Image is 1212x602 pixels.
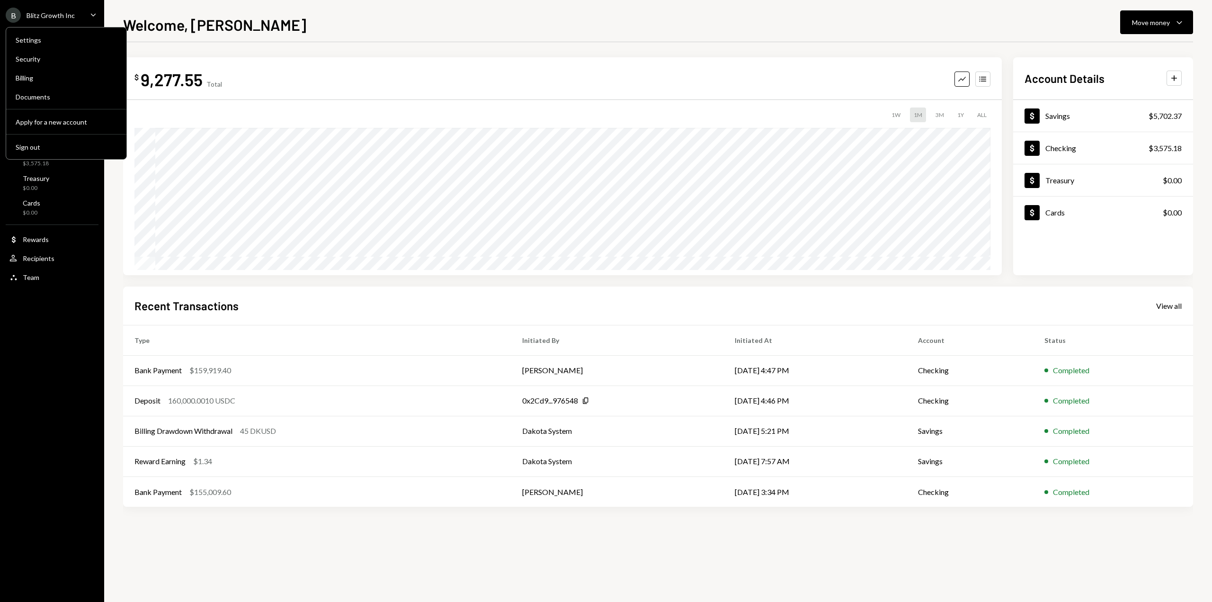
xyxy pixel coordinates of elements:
[1156,300,1182,311] a: View all
[6,250,98,267] a: Recipients
[123,325,511,355] th: Type
[907,355,1033,386] td: Checking
[134,395,160,406] div: Deposit
[23,174,49,182] div: Treasury
[10,139,123,156] button: Sign out
[1149,110,1182,122] div: $5,702.37
[1013,132,1193,164] a: Checking$3,575.18
[16,93,117,101] div: Documents
[511,355,723,386] td: [PERSON_NAME]
[511,476,723,507] td: [PERSON_NAME]
[1053,456,1089,467] div: Completed
[10,31,123,48] a: Settings
[6,196,98,219] a: Cards$0.00
[193,456,212,467] div: $1.34
[973,108,990,122] div: ALL
[1045,176,1074,185] div: Treasury
[723,355,907,386] td: [DATE] 4:47 PM
[1053,486,1089,498] div: Completed
[1025,71,1105,86] h2: Account Details
[10,50,123,67] a: Security
[1045,111,1070,120] div: Savings
[511,416,723,446] td: Dakota System
[23,160,51,168] div: $3,575.18
[511,446,723,476] td: Dakota System
[1045,144,1076,153] div: Checking
[1013,197,1193,228] a: Cards$0.00
[10,114,123,131] button: Apply for a new account
[16,36,117,44] div: Settings
[907,386,1033,416] td: Checking
[1053,395,1089,406] div: Completed
[23,273,39,281] div: Team
[1053,425,1089,437] div: Completed
[1120,10,1193,34] button: Move money
[1156,301,1182,311] div: View all
[1053,365,1089,376] div: Completed
[23,209,40,217] div: $0.00
[168,395,235,406] div: 160,000.0010 USDC
[932,108,948,122] div: 3M
[6,171,98,194] a: Treasury$0.00
[189,365,231,376] div: $159,919.40
[16,143,117,151] div: Sign out
[907,476,1033,507] td: Checking
[907,446,1033,476] td: Savings
[27,11,75,19] div: Blitz Growth Inc
[1033,325,1193,355] th: Status
[1045,208,1065,217] div: Cards
[189,486,231,498] div: $155,009.60
[1013,164,1193,196] a: Treasury$0.00
[240,425,276,437] div: 45 DKUSD
[723,446,907,476] td: [DATE] 7:57 AM
[522,395,578,406] div: 0x2Cd9...976548
[6,231,98,248] a: Rewards
[954,108,968,122] div: 1Y
[23,199,40,207] div: Cards
[141,69,203,90] div: 9,277.55
[907,416,1033,446] td: Savings
[134,486,182,498] div: Bank Payment
[888,108,904,122] div: 1W
[23,254,54,262] div: Recipients
[723,325,907,355] th: Initiated At
[1163,207,1182,218] div: $0.00
[16,118,117,126] div: Apply for a new account
[16,74,117,82] div: Billing
[1163,175,1182,186] div: $0.00
[1149,143,1182,154] div: $3,575.18
[907,325,1033,355] th: Account
[23,184,49,192] div: $0.00
[511,325,723,355] th: Initiated By
[134,365,182,376] div: Bank Payment
[6,8,21,23] div: B
[23,235,49,243] div: Rewards
[134,72,139,82] div: $
[723,416,907,446] td: [DATE] 5:21 PM
[134,425,232,437] div: Billing Drawdown Withdrawal
[1132,18,1170,27] div: Move money
[6,269,98,286] a: Team
[134,298,239,314] h2: Recent Transactions
[1013,100,1193,132] a: Savings$5,702.37
[134,456,186,467] div: Reward Earning
[910,108,926,122] div: 1M
[723,386,907,416] td: [DATE] 4:46 PM
[123,15,306,34] h1: Welcome, [PERSON_NAME]
[723,476,907,507] td: [DATE] 3:34 PM
[16,55,117,63] div: Security
[206,80,222,88] div: Total
[10,88,123,105] a: Documents
[10,69,123,86] a: Billing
